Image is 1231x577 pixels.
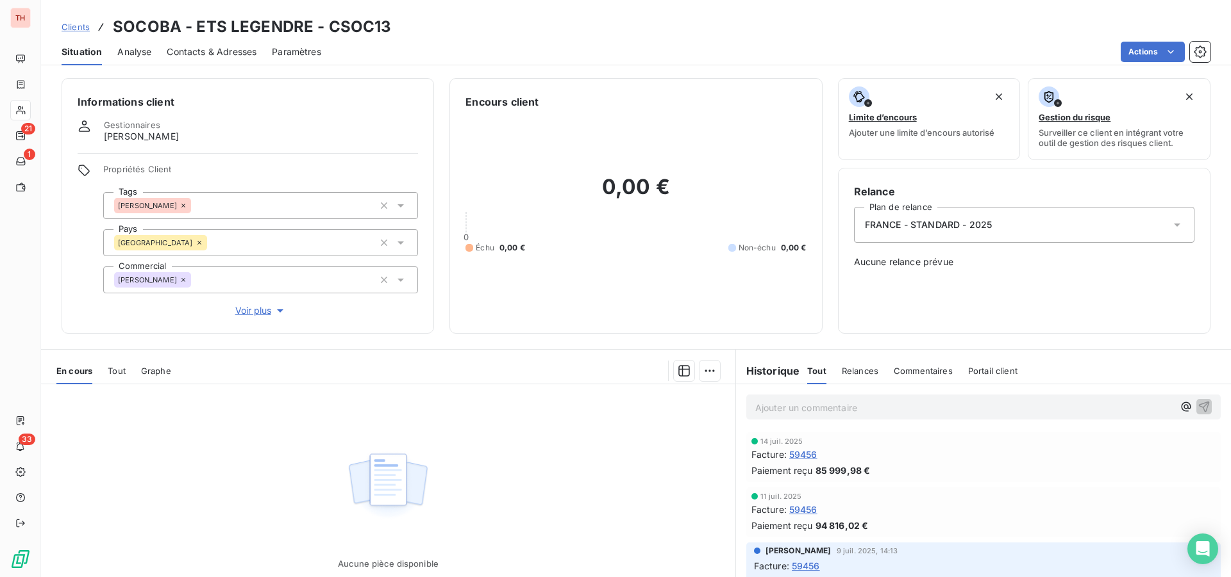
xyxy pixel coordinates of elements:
[78,94,418,110] h6: Informations client
[10,8,31,28] div: TH
[751,503,787,516] span: Facture :
[104,120,160,130] span: Gestionnaires
[338,558,439,569] span: Aucune pièce disponible
[118,276,177,284] span: [PERSON_NAME]
[865,218,992,231] span: FRANCE - STANDARD - 2025
[118,239,193,247] span: [GEOGRAPHIC_DATA]
[792,559,820,573] span: 59456
[1121,42,1185,62] button: Actions
[781,242,807,254] span: 0,00 €
[118,202,177,209] span: [PERSON_NAME]
[842,366,878,376] span: Relances
[191,200,201,211] input: Ajouter une valeur
[760,437,803,445] span: 14 juil. 2025
[849,127,994,138] span: Ajouter une limite d’encours autorisé
[968,366,1017,376] span: Portail client
[849,112,917,122] span: Limite d’encours
[272,45,321,58] span: Paramètres
[854,256,1194,268] span: Aucune relance prévue
[789,448,817,461] span: 59456
[207,237,217,248] input: Ajouter une valeur
[117,45,151,58] span: Analyse
[104,130,179,143] span: [PERSON_NAME]
[1187,533,1218,564] div: Open Intercom Messenger
[62,20,90,33] a: Clients
[10,549,31,569] img: Logo LeanPay
[476,242,494,254] span: Échu
[807,366,826,376] span: Tout
[789,503,817,516] span: 59456
[235,304,287,317] span: Voir plus
[62,22,90,32] span: Clients
[24,149,35,160] span: 1
[347,446,429,526] img: Empty state
[499,242,525,254] span: 0,00 €
[62,45,102,58] span: Situation
[141,366,171,376] span: Graphe
[191,274,201,286] input: Ajouter une valeur
[838,78,1021,160] button: Limite d’encoursAjouter une limite d’encours autorisé
[1028,78,1210,160] button: Gestion du risqueSurveiller ce client en intégrant votre outil de gestion des risques client.
[766,545,832,557] span: [PERSON_NAME]
[464,232,469,242] span: 0
[108,366,126,376] span: Tout
[103,304,418,318] button: Voir plus
[894,366,953,376] span: Commentaires
[167,45,256,58] span: Contacts & Adresses
[760,492,802,500] span: 11 juil. 2025
[736,363,800,378] h6: Historique
[739,242,776,254] span: Non-échu
[751,519,813,532] span: Paiement reçu
[1039,127,1200,148] span: Surveiller ce client en intégrant votre outil de gestion des risques client.
[754,559,789,573] span: Facture :
[854,184,1194,199] h6: Relance
[1039,112,1110,122] span: Gestion du risque
[103,164,418,182] span: Propriétés Client
[816,464,871,477] span: 85 999,98 €
[465,94,539,110] h6: Encours client
[113,15,392,38] h3: SOCOBA - ETS LEGENDRE - CSOC13
[837,547,898,555] span: 9 juil. 2025, 14:13
[56,366,92,376] span: En cours
[21,123,35,134] span: 21
[751,448,787,461] span: Facture :
[751,464,813,477] span: Paiement reçu
[19,434,35,445] span: 33
[465,174,806,213] h2: 0,00 €
[816,519,869,532] span: 94 816,02 €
